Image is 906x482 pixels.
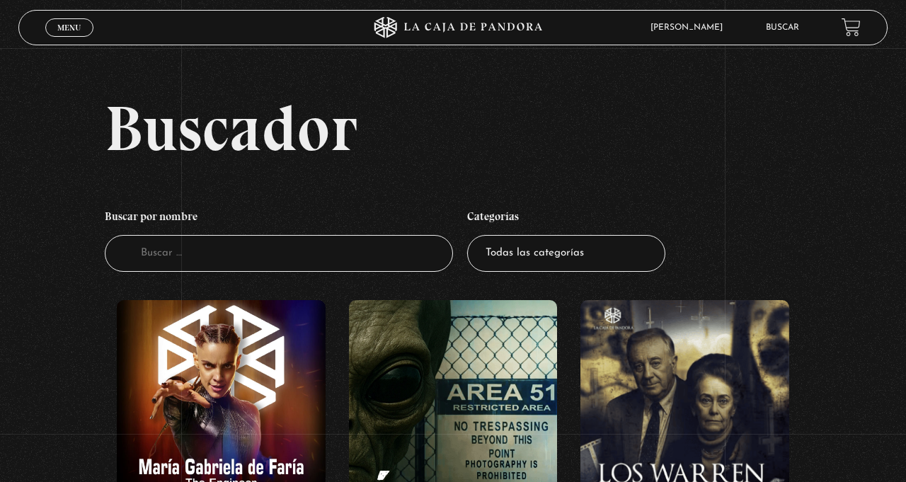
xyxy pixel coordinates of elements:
h4: Buscar por nombre [105,202,453,235]
a: Buscar [766,23,799,32]
a: View your shopping cart [842,18,861,37]
span: Cerrar [53,35,86,45]
span: [PERSON_NAME] [643,23,737,32]
h4: Categorías [467,202,665,235]
span: Menu [57,23,81,32]
h2: Buscador [105,96,888,160]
